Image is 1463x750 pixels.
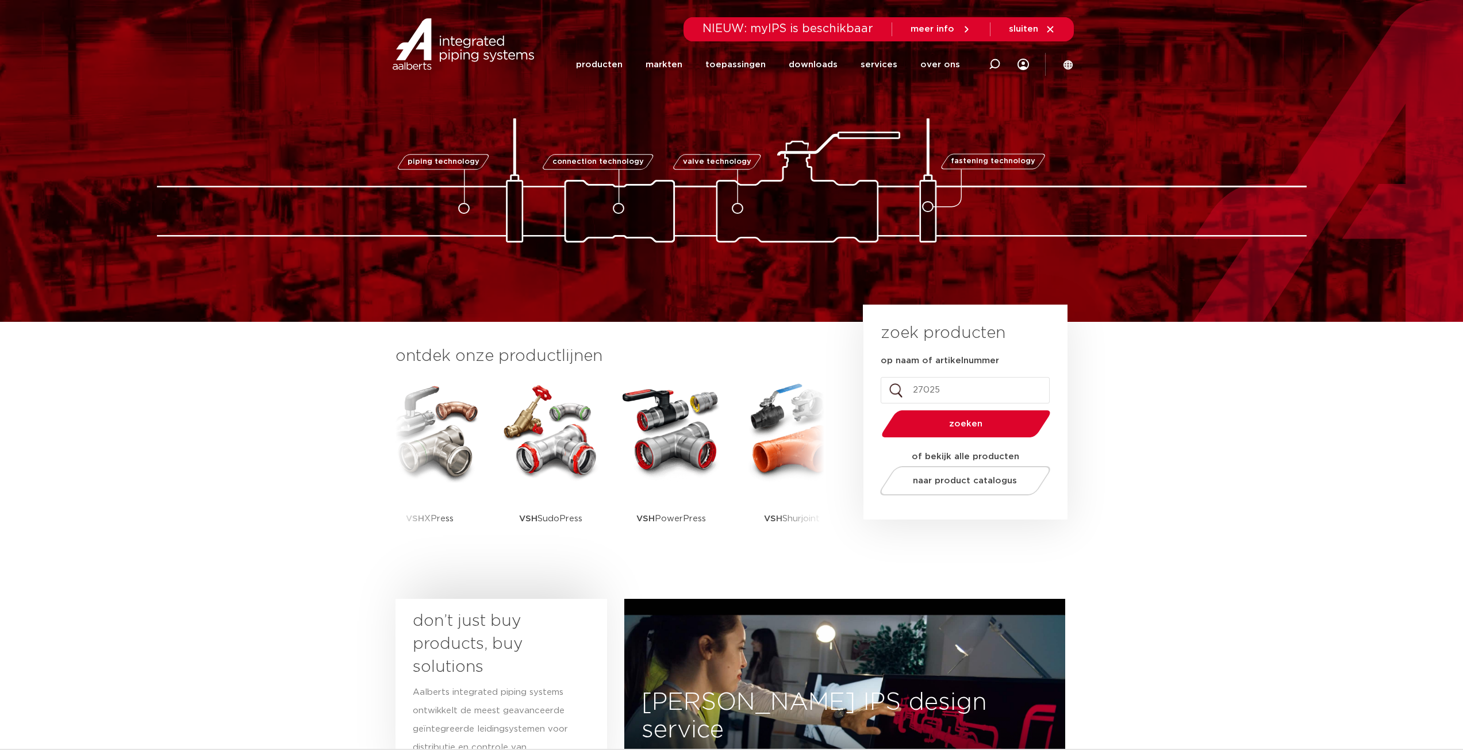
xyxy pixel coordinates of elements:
[881,322,1005,345] h3: zoek producten
[789,43,838,87] a: downloads
[683,158,751,166] span: valve technology
[620,379,723,555] a: VSHPowerPress
[413,610,569,679] h3: don’t just buy products, buy solutions
[913,476,1017,485] span: naar product catalogus
[406,483,454,555] p: XPress
[877,466,1053,495] a: naar product catalogus
[378,379,482,555] a: VSHXPress
[552,158,643,166] span: connection technology
[881,377,1050,403] input: zoeken
[764,483,820,555] p: Shurjoint
[861,43,897,87] a: services
[911,25,954,33] span: meer info
[646,43,682,87] a: markten
[920,43,960,87] a: over ons
[1009,25,1038,33] span: sluiten
[408,158,479,166] span: piping technology
[1009,24,1055,34] a: sluiten
[912,452,1019,461] strong: of bekijk alle producten
[499,379,602,555] a: VSHSudoPress
[911,420,1021,428] span: zoeken
[705,43,766,87] a: toepassingen
[877,409,1055,439] button: zoeken
[576,43,960,87] nav: Menu
[636,514,655,523] strong: VSH
[911,24,972,34] a: meer info
[624,689,1065,744] h3: [PERSON_NAME] IPS design service
[519,514,537,523] strong: VSH
[881,355,999,367] label: op naam of artikelnummer
[406,514,424,523] strong: VSH
[576,43,623,87] a: producten
[519,483,582,555] p: SudoPress
[395,345,824,368] h3: ontdek onze productlijnen
[636,483,706,555] p: PowerPress
[764,514,782,523] strong: VSH
[740,379,844,555] a: VSHShurjoint
[951,158,1035,166] span: fastening technology
[702,23,873,34] span: NIEUW: myIPS is beschikbaar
